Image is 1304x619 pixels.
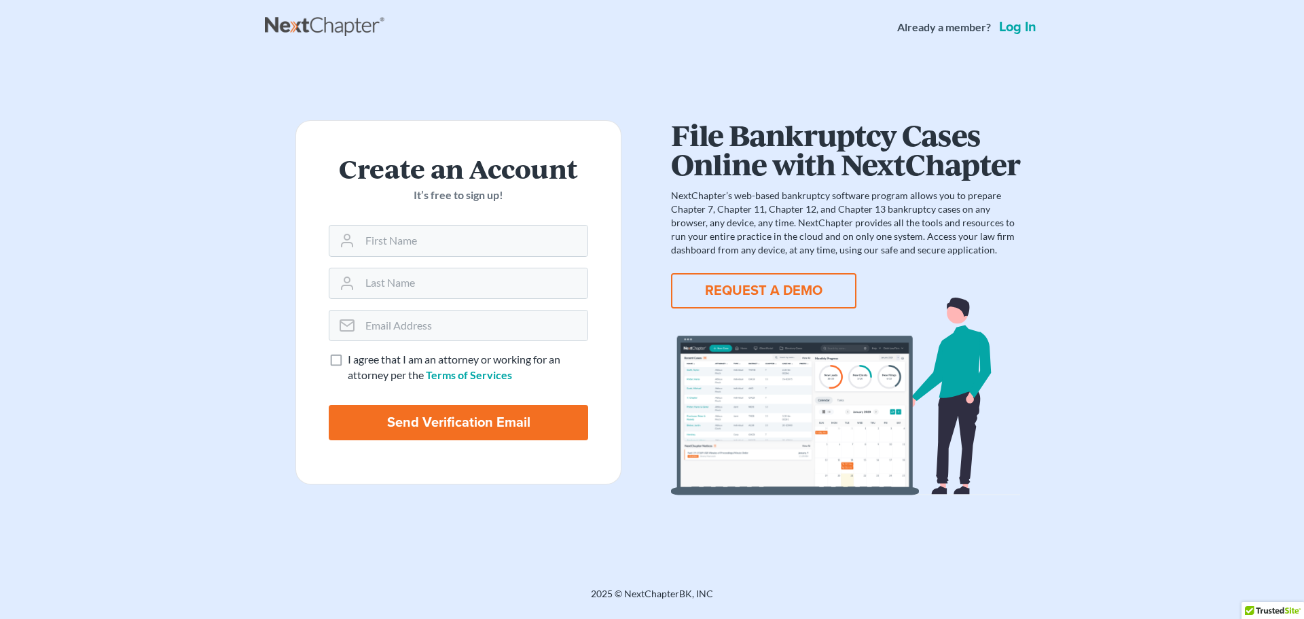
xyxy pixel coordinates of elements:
[360,226,587,255] input: First Name
[996,20,1039,34] a: Log in
[329,188,588,203] p: It’s free to sign up!
[329,405,588,440] input: Send Verification Email
[671,273,856,308] button: REQUEST A DEMO
[348,353,560,381] span: I agree that I am an attorney or working for an attorney per the
[426,368,512,381] a: Terms of Services
[360,268,587,298] input: Last Name
[671,189,1020,257] p: NextChapter’s web-based bankruptcy software program allows you to prepare Chapter 7, Chapter 11, ...
[360,311,587,340] input: Email Address
[671,298,1020,495] img: dashboard-867a026336fddd4d87f0941869007d5e2a59e2bc3a7d80a2916e9f42c0117099.svg
[671,120,1020,178] h1: File Bankruptcy Cases Online with NextChapter
[265,587,1039,612] div: 2025 © NextChapterBK, INC
[329,154,588,182] h2: Create an Account
[897,20,991,35] strong: Already a member?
